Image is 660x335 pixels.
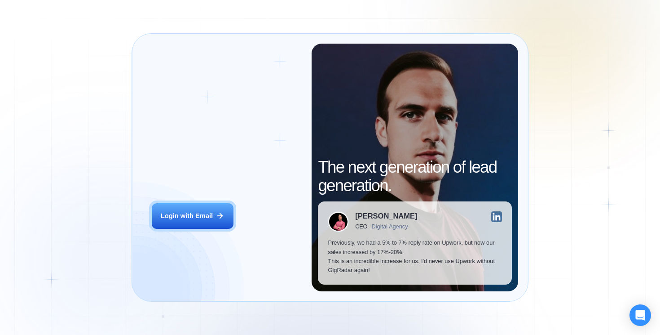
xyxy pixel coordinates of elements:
[318,158,511,195] h2: The next generation of lead generation.
[355,223,367,230] div: CEO
[152,203,233,229] button: Login with Email
[161,211,213,220] div: Login with Email
[355,213,417,220] div: [PERSON_NAME]
[328,238,502,275] p: Previously, we had a 5% to 7% reply rate on Upwork, but now our sales increased by 17%-20%. This ...
[372,223,408,230] div: Digital Agency
[629,304,651,326] div: Open Intercom Messenger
